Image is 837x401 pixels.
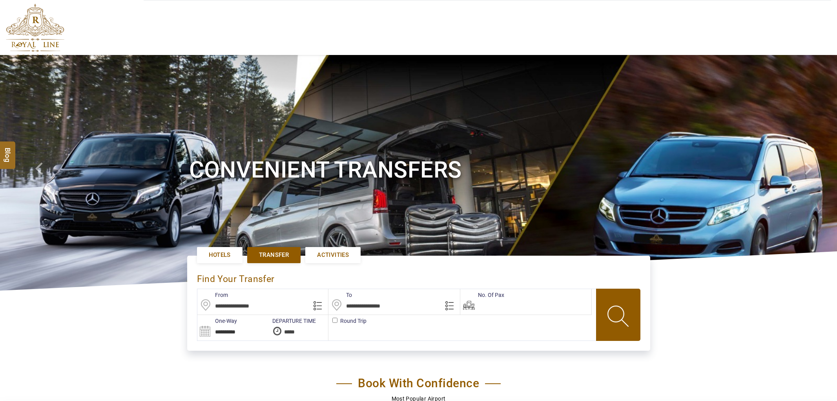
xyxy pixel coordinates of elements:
span: Transfer [259,251,289,259]
img: The Royal Line Holidays [6,4,64,57]
a: Hotels [197,247,243,263]
div: Find Your Transfer [197,266,277,289]
label: No. Of Pax [460,291,504,299]
label: DEPARTURE TIME [268,317,316,325]
label: One-Way [197,317,237,325]
span: Activities [317,251,349,259]
label: From [197,291,228,299]
span: Hotels [209,251,231,259]
h1: Convenient Transfers [189,155,648,185]
span: Blog [3,148,13,154]
h2: Book With Confidence [336,376,501,390]
a: Activities [305,247,361,263]
label: Round Trip [328,317,340,325]
label: To [328,291,352,299]
a: Transfer [247,247,301,263]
